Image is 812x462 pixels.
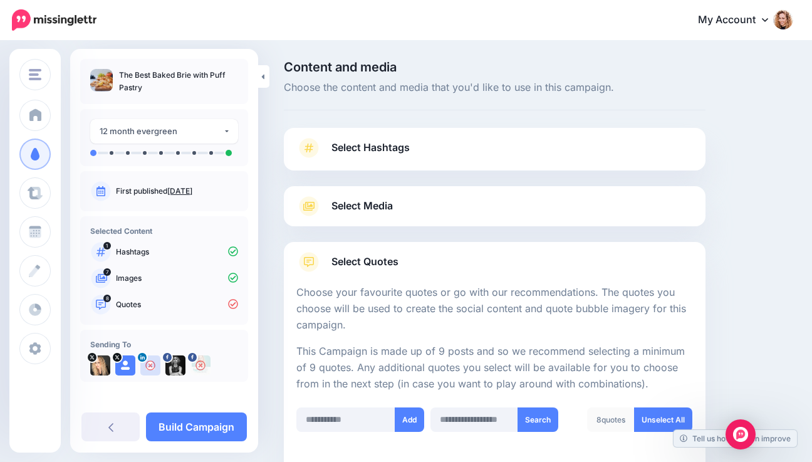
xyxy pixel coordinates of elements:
[90,226,238,236] h4: Selected Content
[116,186,238,197] p: First published
[634,407,692,432] a: Unselect All
[596,415,601,424] span: 8
[90,340,238,349] h4: Sending To
[103,242,111,249] span: 1
[331,139,410,156] span: Select Hashtags
[103,295,111,302] span: 8
[296,196,693,216] a: Select Media
[518,407,558,432] button: Search
[100,124,223,139] div: 12 month evergreen
[116,246,238,258] p: Hashtags
[90,69,113,92] img: ac66f7e703a685598606d220b6b1048f_thumb.jpg
[674,430,797,447] a: Tell us how we can improve
[296,138,693,171] a: Select Hashtags
[29,69,41,80] img: menu.png
[284,80,705,96] span: Choose the content and media that you'd like to use in this campaign.
[115,355,135,375] img: user_default_image.png
[296,285,693,333] p: Choose your favourite quotes or go with our recommendations. The quotes you choose will be used t...
[587,407,635,432] div: quotes
[116,273,238,284] p: Images
[190,355,211,375] img: 164360678_274091170792143_1461304129406663122_n-bsa154499.jpg
[284,61,705,73] span: Content and media
[331,253,398,270] span: Select Quotes
[165,355,185,375] img: 22554736_1844689962225205_3447992235711513804_n-bsa28615.jpg
[12,9,96,31] img: Missinglettr
[140,355,160,375] img: user_default_image.png
[116,299,238,310] p: Quotes
[726,419,756,449] div: Open Intercom Messenger
[119,69,238,94] p: The Best Baked Brie with Puff Pastry
[296,252,693,285] a: Select Quotes
[395,407,424,432] button: Add
[103,268,111,276] span: 7
[296,344,693,392] p: This Campaign is made up of 9 posts and so we recommend selecting a minimum of 9 quotes. Any addi...
[167,186,192,196] a: [DATE]
[331,197,393,214] span: Select Media
[90,119,238,144] button: 12 month evergreen
[685,5,793,36] a: My Account
[90,355,110,375] img: VkqFBHNp-19395.jpg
